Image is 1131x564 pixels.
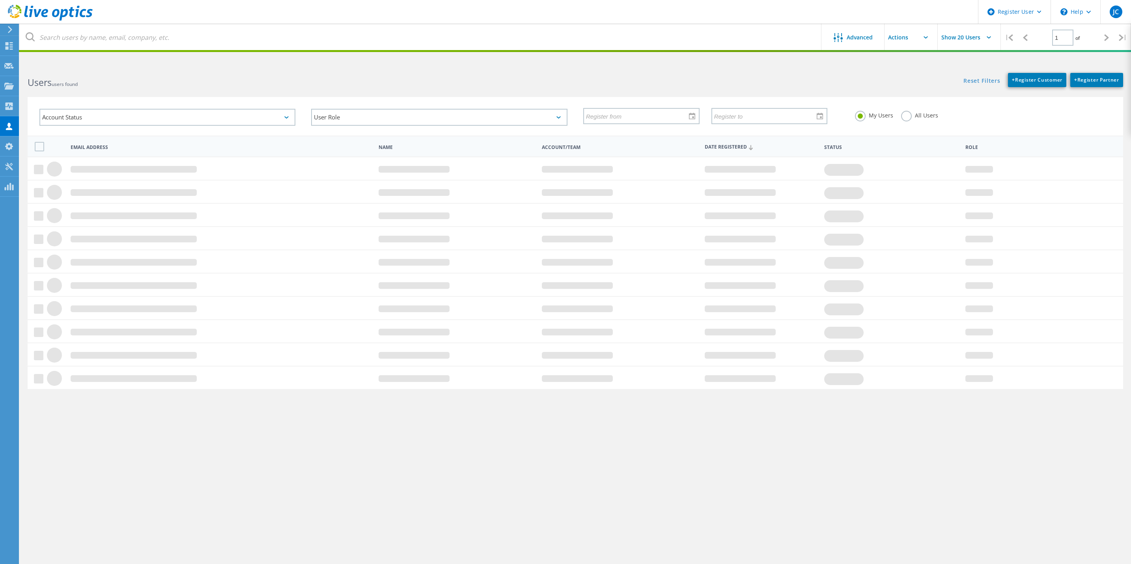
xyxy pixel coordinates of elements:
div: User Role [311,109,567,126]
a: +Register Customer [1008,73,1066,87]
b: + [1012,76,1015,83]
span: of [1075,35,1080,41]
span: Date Registered [705,145,817,150]
span: Status [824,145,959,150]
a: +Register Partner [1070,73,1123,87]
label: All Users [901,111,938,118]
span: users found [52,81,78,87]
div: Account Status [39,109,295,126]
span: Role [965,145,1111,150]
div: | [1001,24,1017,52]
input: Register to [712,108,821,123]
a: Reset Filters [963,78,1000,85]
label: My Users [855,111,893,118]
span: JC [1113,9,1119,15]
div: | [1115,24,1131,52]
b: + [1074,76,1077,83]
input: Search users by name, email, company, etc. [20,24,822,51]
span: Name [379,145,535,150]
span: Advanced [847,35,873,40]
span: Account/Team [542,145,698,150]
input: Register from [584,108,693,123]
span: Register Partner [1074,76,1119,83]
span: Register Customer [1012,76,1062,83]
a: Live Optics Dashboard [8,17,93,22]
b: Users [28,76,52,89]
svg: \n [1060,8,1068,15]
span: Email Address [71,145,372,150]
